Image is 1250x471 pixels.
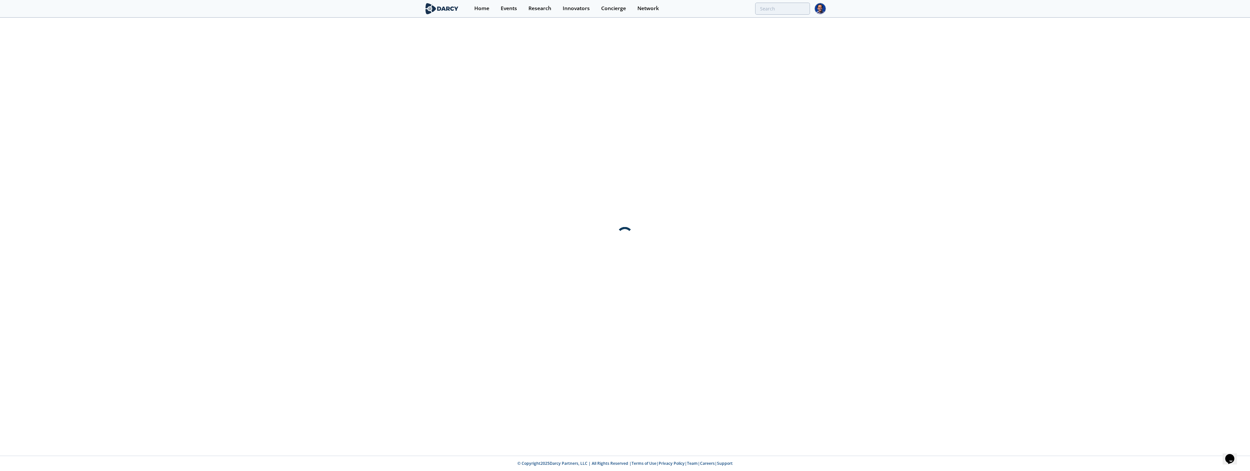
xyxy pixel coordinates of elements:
[632,461,656,466] a: Terms of Use
[501,6,517,11] div: Events
[1223,445,1243,464] iframe: chat widget
[687,461,698,466] a: Team
[700,461,715,466] a: Careers
[424,3,460,14] img: logo-wide.svg
[659,461,685,466] a: Privacy Policy
[601,6,626,11] div: Concierge
[384,461,866,466] p: © Copyright 2025 Darcy Partners, LLC | All Rights Reserved | | | | |
[755,3,810,15] input: Advanced Search
[815,3,826,14] img: Profile
[528,6,551,11] div: Research
[474,6,489,11] div: Home
[637,6,659,11] div: Network
[563,6,590,11] div: Innovators
[717,461,733,466] a: Support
